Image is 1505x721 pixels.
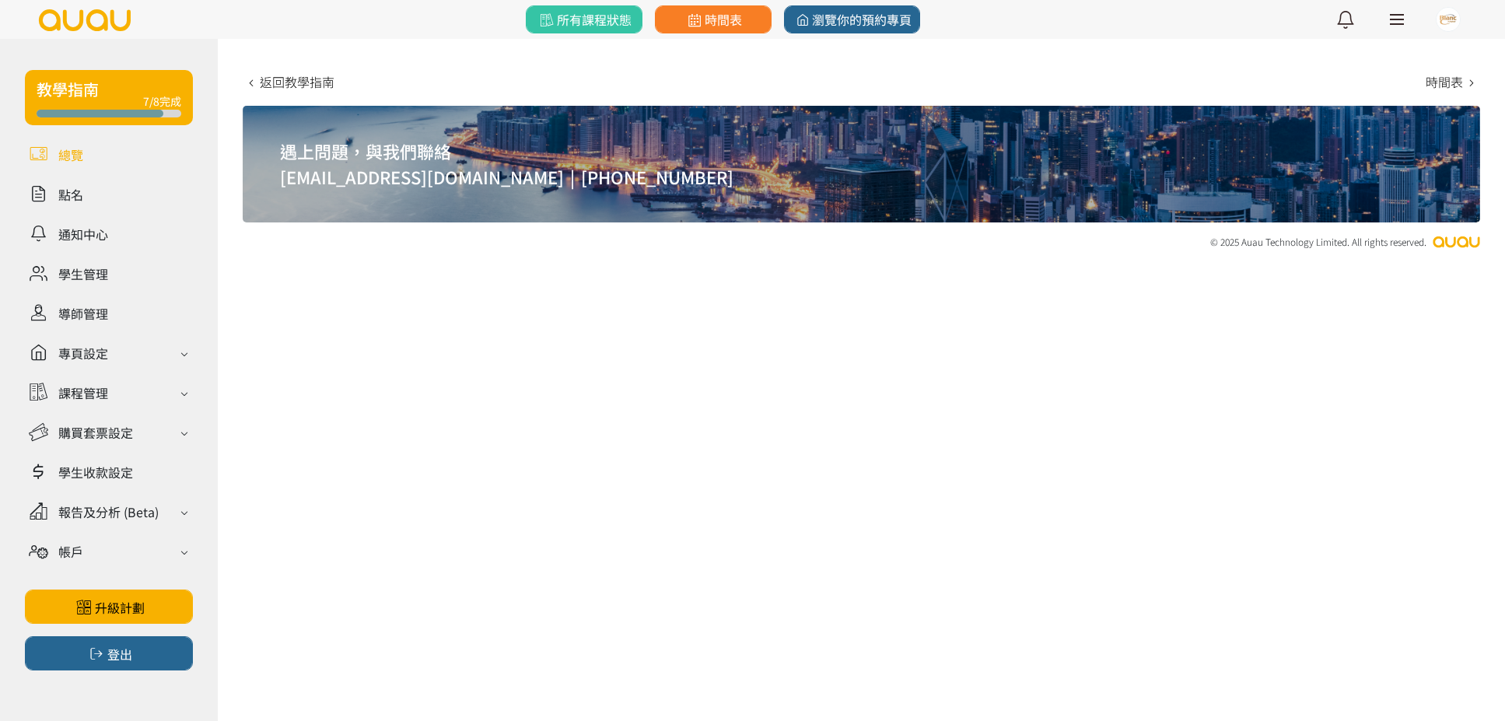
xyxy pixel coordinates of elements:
span: | [570,164,575,190]
a: 瀏覽你的預約專頁 [784,5,920,33]
button: 登出 [25,636,193,670]
img: auau.png [1433,236,1480,248]
img: logo.svg [37,9,132,31]
a: 時間表 [1426,72,1480,91]
a: [EMAIL_ADDRESS][DOMAIN_NAME] [280,164,564,190]
span: 瀏覽你的預約專頁 [793,10,912,29]
span: 時間表 [684,10,741,29]
div: 購買套票設定 [58,423,133,442]
span: 所有課程狀態 [537,10,631,29]
a: 所有課程狀態 [526,5,642,33]
div: 帳戶 [58,542,83,561]
a: [PHONE_NUMBER] [581,164,733,190]
div: 報告及分析 (Beta) [58,502,159,521]
div: 課程管理 [58,383,108,402]
a: 升級計劃 [25,590,193,624]
a: 時間表 [655,5,772,33]
a: 返回教學指南 [243,72,334,91]
div: © 2025 Auau Technology Limited. All rights reserved. [1210,235,1426,249]
div: 專頁設定 [58,344,108,362]
h2: 遇上問題，與我們聯絡 [280,138,1443,164]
